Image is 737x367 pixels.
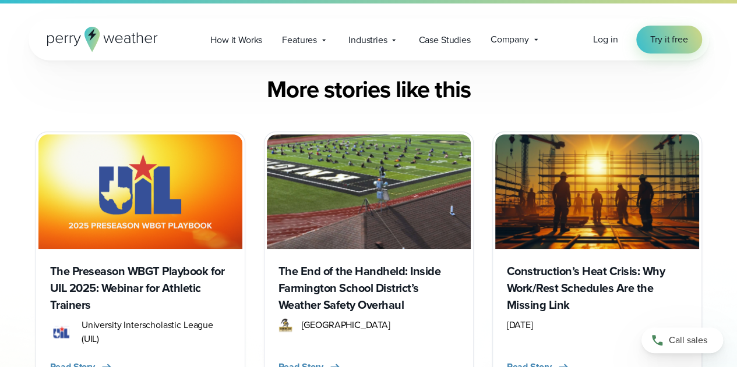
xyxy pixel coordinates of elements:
span: Call sales [669,333,707,347]
img: Farmington R7 [278,318,292,332]
a: Log in [593,33,618,47]
span: University Interscholastic League (UIL) [82,318,231,346]
span: How it Works [210,33,262,47]
span: Industries [348,33,387,47]
a: Call sales [641,327,723,353]
span: [GEOGRAPHIC_DATA] [302,318,390,332]
div: [DATE] [507,318,687,332]
img: UIL.svg [50,325,72,339]
span: Log in [593,33,618,46]
a: Try it free [636,26,701,54]
h2: More stories like this [29,76,709,104]
span: Company [491,33,529,47]
span: Case Studies [418,33,470,47]
h3: Construction’s Heat Crisis: Why Work/Rest Schedules Are the Missing Link [507,263,687,313]
img: Perry Weather monitoring [267,134,471,249]
h3: The End of the Handheld: Inside Farmington School District’s Weather Safety Overhaul [278,263,459,313]
img: UIL WBGT playbook [38,134,242,249]
h3: The Preseason WBGT Playbook for UIL 2025: Webinar for Athletic Trainers [50,263,231,313]
a: Case Studies [408,28,480,52]
span: Features [282,33,317,47]
span: Try it free [650,33,687,47]
a: How it Works [200,28,272,52]
img: construction site heat stress [495,134,699,249]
